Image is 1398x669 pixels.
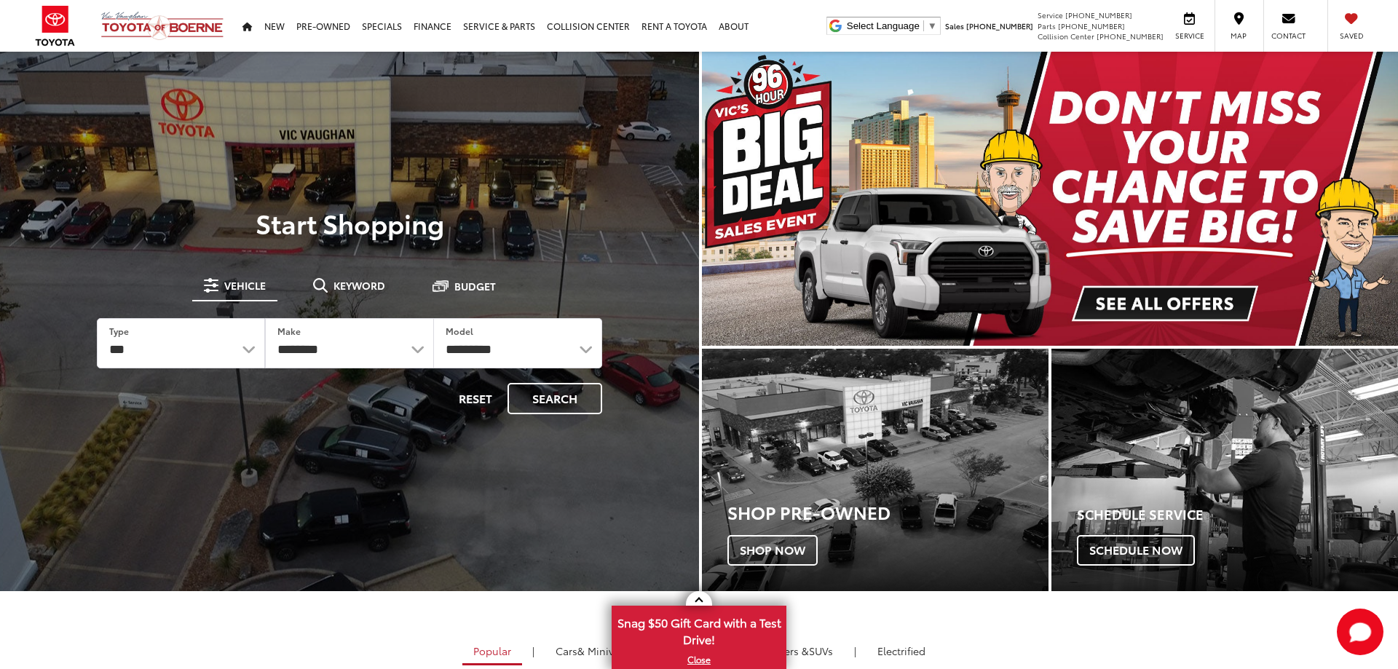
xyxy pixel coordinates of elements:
[702,52,1398,346] div: carousel slide number 1 of 1
[1058,20,1125,31] span: [PHONE_NUMBER]
[702,52,1398,346] section: Carousel section with vehicle pictures - may contain disclaimers.
[224,280,266,290] span: Vehicle
[529,644,538,658] li: |
[333,280,385,290] span: Keyword
[1337,609,1383,655] button: Toggle Chat Window
[462,638,522,665] a: Popular
[1038,20,1056,31] span: Parts
[1337,609,1383,655] svg: Start Chat
[545,638,637,663] a: Cars
[850,644,860,658] li: |
[446,325,473,337] label: Model
[508,383,602,414] button: Search
[1173,31,1206,41] span: Service
[109,325,129,337] label: Type
[702,349,1048,591] div: Toyota
[61,208,638,237] p: Start Shopping
[1271,31,1306,41] span: Contact
[847,20,937,31] a: Select Language​
[1335,31,1367,41] span: Saved
[446,383,505,414] button: Reset
[734,638,844,663] a: SUVs
[1038,9,1063,20] span: Service
[727,535,818,566] span: Shop Now
[702,349,1048,591] a: Shop Pre-Owned Shop Now
[866,638,936,663] a: Electrified
[277,325,301,337] label: Make
[1038,31,1094,41] span: Collision Center
[847,20,920,31] span: Select Language
[100,11,224,41] img: Vic Vaughan Toyota of Boerne
[1097,31,1164,41] span: [PHONE_NUMBER]
[727,502,1048,521] h3: Shop Pre-Owned
[1065,9,1132,20] span: [PHONE_NUMBER]
[454,281,496,291] span: Budget
[702,52,1398,346] img: Big Deal Sales Event
[577,644,626,658] span: & Minivan
[1051,349,1398,591] a: Schedule Service Schedule Now
[1223,31,1255,41] span: Map
[613,607,785,652] span: Snag $50 Gift Card with a Test Drive!
[966,20,1033,31] span: [PHONE_NUMBER]
[928,20,937,31] span: ▼
[1077,507,1398,522] h4: Schedule Service
[1077,535,1195,566] span: Schedule Now
[1051,349,1398,591] div: Toyota
[945,20,964,31] span: Sales
[923,20,924,31] span: ​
